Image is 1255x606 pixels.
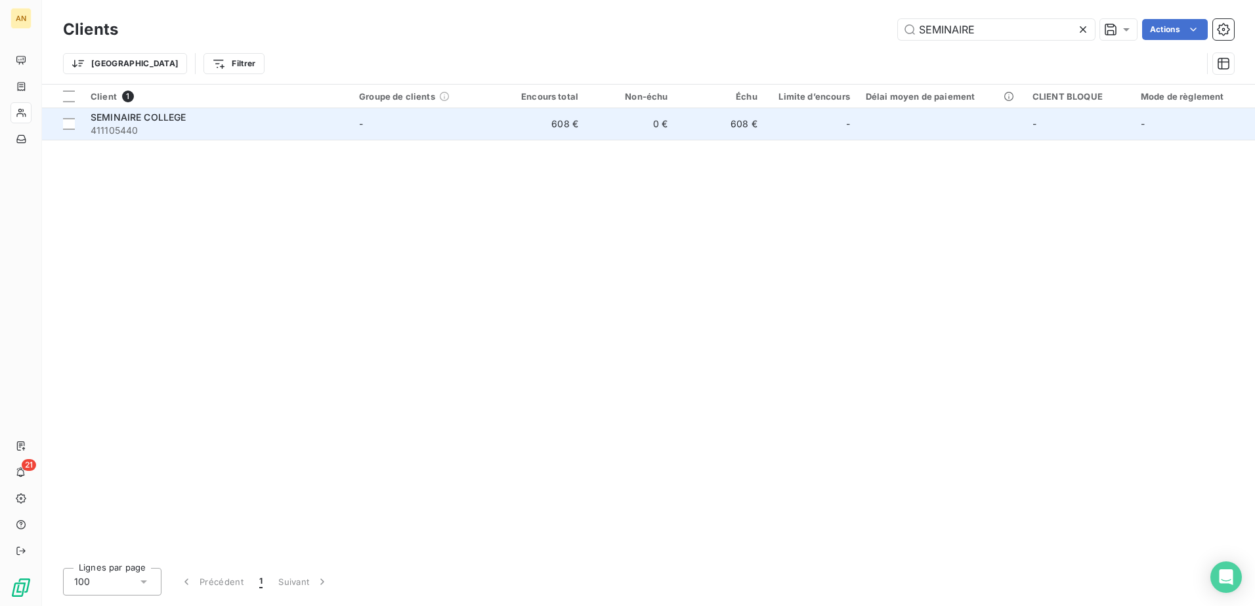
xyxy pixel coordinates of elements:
span: 411105440 [91,124,343,137]
span: - [846,117,850,131]
div: Limite d’encours [773,91,850,102]
button: Actions [1142,19,1208,40]
div: Échu [683,91,757,102]
div: Encours total [505,91,578,102]
span: - [1141,118,1145,129]
button: Suivant [270,568,337,596]
span: 1 [122,91,134,102]
button: [GEOGRAPHIC_DATA] [63,53,187,74]
span: SEMINAIRE COLLEGE [91,111,186,123]
td: 0 € [586,108,675,140]
span: Client [91,91,117,102]
div: AN [11,8,32,29]
img: Logo LeanPay [11,577,32,598]
span: - [1032,118,1036,129]
input: Rechercher [898,19,1095,40]
td: 608 € [675,108,765,140]
div: Open Intercom Messenger [1210,561,1242,593]
span: 1 [259,575,263,588]
div: CLIENT BLOQUE [1032,91,1125,102]
span: 21 [22,459,36,471]
td: 608 € [497,108,586,140]
button: Filtrer [203,53,264,74]
button: 1 [251,568,270,596]
div: Non-échu [594,91,668,102]
span: - [359,118,363,129]
div: Délai moyen de paiement [866,91,1017,102]
button: Précédent [172,568,251,596]
h3: Clients [63,18,118,41]
span: Groupe de clients [359,91,435,102]
div: Mode de règlement [1141,91,1247,102]
span: 100 [74,575,90,588]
